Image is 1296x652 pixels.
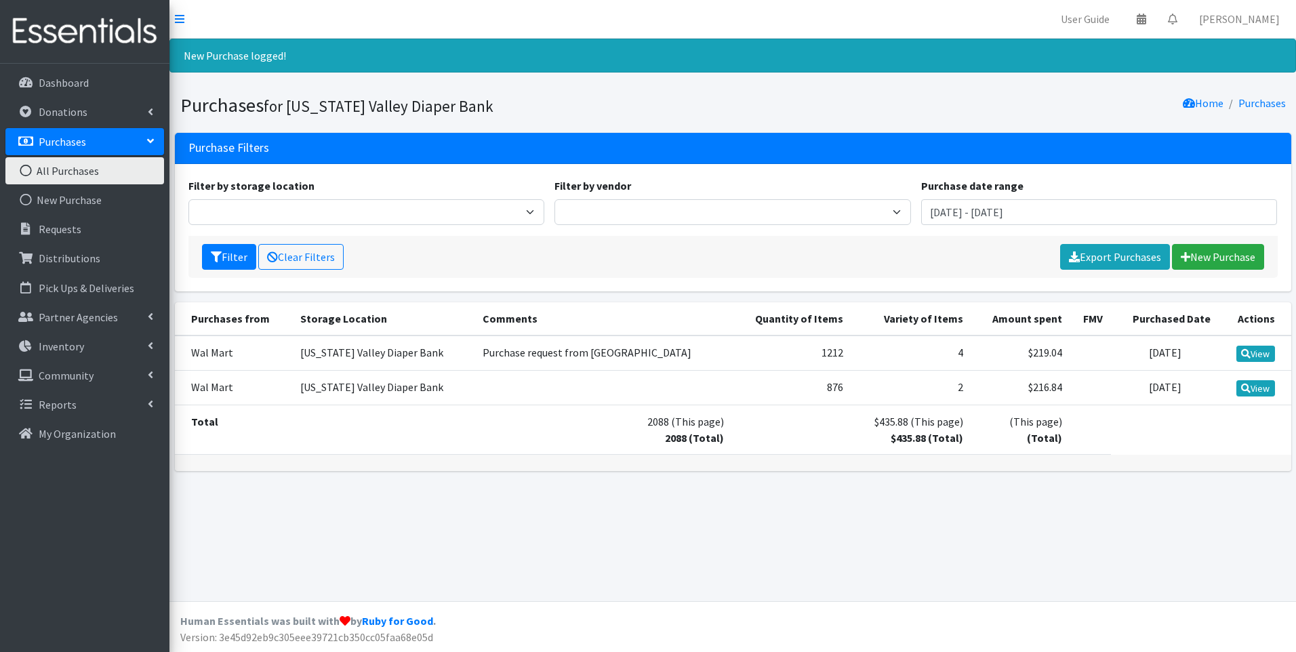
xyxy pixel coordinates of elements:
p: My Organization [39,427,116,441]
td: (This page) [971,405,1070,454]
p: Community [39,369,94,382]
a: Dashboard [5,69,164,96]
label: Filter by storage location [188,178,315,194]
a: Community [5,362,164,389]
a: New Purchase [5,186,164,213]
label: Filter by vendor [554,178,631,194]
input: January 1, 2011 - December 31, 2011 [921,199,1278,225]
td: Purchase request from [GEOGRAPHIC_DATA] [474,335,732,371]
td: Wal Mart [175,370,293,405]
a: All Purchases [5,157,164,184]
p: Purchases [39,135,86,148]
a: Purchases [5,128,164,155]
a: My Organization [5,420,164,447]
a: View [1236,346,1275,362]
td: [US_STATE] Valley Diaper Bank [292,335,474,371]
small: for [US_STATE] Valley Diaper Bank [264,96,493,116]
strong: Total [191,415,218,428]
a: Donations [5,98,164,125]
td: 2088 (This page) [474,405,732,454]
td: 1212 [732,335,851,371]
td: Wal Mart [175,335,293,371]
a: Requests [5,216,164,243]
td: 876 [732,370,851,405]
a: Reports [5,391,164,418]
th: Storage Location [292,302,474,335]
a: Pick Ups & Deliveries [5,274,164,302]
img: HumanEssentials [5,9,164,54]
p: Requests [39,222,81,236]
p: Pick Ups & Deliveries [39,281,134,295]
a: Partner Agencies [5,304,164,331]
p: Inventory [39,340,84,353]
td: $435.88 (This page) [851,405,971,454]
a: [PERSON_NAME] [1188,5,1291,33]
strong: 2088 (Total) [665,431,724,445]
a: Purchases [1238,96,1286,110]
h1: Purchases [180,94,728,117]
h3: Purchase Filters [188,141,269,155]
strong: (Total) [1027,431,1062,445]
td: [DATE] [1111,370,1219,405]
td: $216.84 [971,370,1070,405]
span: Version: 3e45d92eb9c305eee39721cb350cc05faa68e05d [180,630,433,644]
p: Reports [39,398,77,411]
td: $219.04 [971,335,1070,371]
th: Purchases from [175,302,293,335]
th: Amount spent [971,302,1070,335]
a: Distributions [5,245,164,272]
p: Distributions [39,251,100,265]
label: Purchase date range [921,178,1024,194]
p: Dashboard [39,76,89,89]
p: Partner Agencies [39,310,118,324]
td: [DATE] [1111,335,1219,371]
th: FMV [1070,302,1112,335]
td: [US_STATE] Valley Diaper Bank [292,370,474,405]
th: Quantity of Items [732,302,851,335]
td: 2 [851,370,971,405]
a: Inventory [5,333,164,360]
th: Variety of Items [851,302,971,335]
a: Export Purchases [1060,244,1170,270]
a: New Purchase [1172,244,1264,270]
th: Actions [1219,302,1291,335]
a: View [1236,380,1275,396]
div: New Purchase logged! [169,39,1296,73]
th: Comments [474,302,732,335]
button: Filter [202,244,256,270]
strong: $435.88 (Total) [891,431,963,445]
th: Purchased Date [1111,302,1219,335]
a: Ruby for Good [362,614,433,628]
strong: Human Essentials was built with by . [180,614,436,628]
a: Home [1183,96,1223,110]
a: Clear Filters [258,244,344,270]
td: 4 [851,335,971,371]
a: User Guide [1050,5,1120,33]
p: Donations [39,105,87,119]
